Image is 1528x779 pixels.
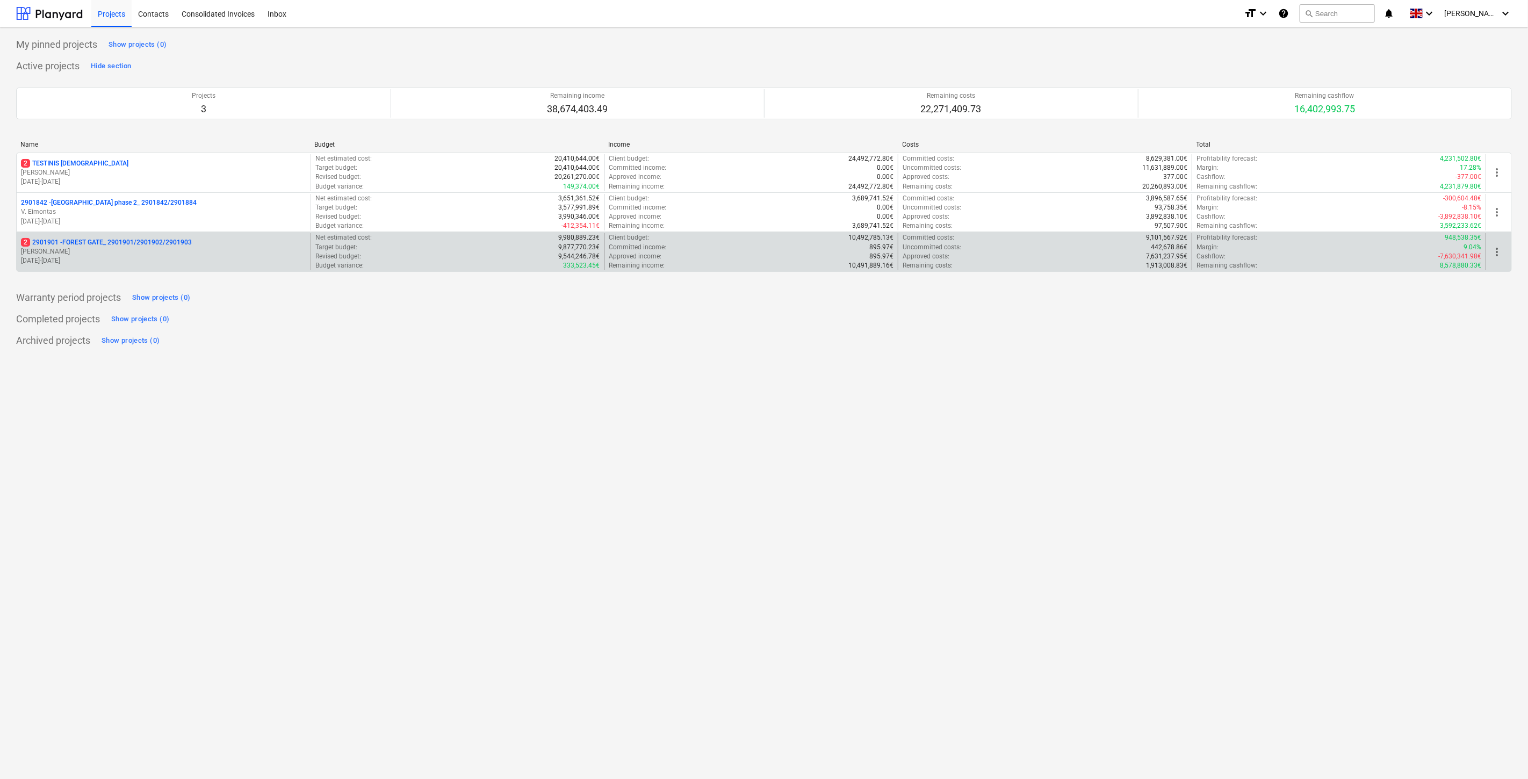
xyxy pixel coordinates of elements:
[903,172,949,182] p: Approved costs :
[609,233,650,242] p: Client budget :
[315,182,364,191] p: Budget variance :
[1464,243,1481,252] p: 9.04%
[848,261,893,270] p: 10,491,889.16€
[1151,243,1187,252] p: 442,678.86€
[559,194,600,203] p: 3,651,361.52€
[877,203,893,212] p: 0.00€
[547,103,608,116] p: 38,674,403.49
[1197,243,1219,252] p: Margin :
[559,212,600,221] p: 3,990,346.00€
[21,168,306,177] p: [PERSON_NAME]
[315,154,372,163] p: Net estimated cost :
[21,159,30,168] span: 2
[1146,154,1187,163] p: 8,629,381.00€
[315,221,364,230] p: Budget variance :
[315,203,357,212] p: Target budget :
[1197,261,1257,270] p: Remaining cashflow :
[109,311,172,328] button: Show projects (0)
[1146,233,1187,242] p: 9,101,567.92€
[609,261,665,270] p: Remaining income :
[21,198,306,226] div: 2901842 -[GEOGRAPHIC_DATA] phase 2_ 2901842/2901884V. Eimontas[DATE]-[DATE]
[877,212,893,221] p: 0.00€
[921,91,982,100] p: Remaining costs
[903,194,954,203] p: Committed costs :
[315,212,361,221] p: Revised budget :
[192,103,215,116] p: 3
[848,182,893,191] p: 24,492,772.80€
[559,203,600,212] p: 3,577,991.89€
[1499,7,1512,20] i: keyboard_arrow_down
[21,198,197,207] p: 2901842 - [GEOGRAPHIC_DATA] phase 2_ 2901842/2901884
[559,252,600,261] p: 9,544,246.78€
[869,243,893,252] p: 895.97€
[1423,7,1436,20] i: keyboard_arrow_down
[609,212,662,221] p: Approved income :
[1455,172,1481,182] p: -377.00€
[1197,233,1257,242] p: Profitability forecast :
[921,103,982,116] p: 22,271,409.73
[1460,163,1481,172] p: 17.28%
[315,243,357,252] p: Target budget :
[609,252,662,261] p: Approved income :
[315,261,364,270] p: Budget variance :
[559,243,600,252] p: 9,877,770.23€
[1294,103,1355,116] p: 16,402,993.75
[132,292,190,304] div: Show projects (0)
[903,141,1188,148] div: Costs
[129,289,193,306] button: Show projects (0)
[555,154,600,163] p: 20,410,644.00€
[903,163,961,172] p: Uncommitted costs :
[16,313,100,326] p: Completed projects
[315,233,372,242] p: Net estimated cost :
[555,163,600,172] p: 20,410,644.00€
[1142,163,1187,172] p: 11,631,889.00€
[608,141,893,148] div: Income
[16,38,97,51] p: My pinned projects
[91,60,131,73] div: Hide section
[848,233,893,242] p: 10,492,785.13€
[1197,172,1226,182] p: Cashflow :
[1197,221,1257,230] p: Remaining cashflow :
[1383,7,1394,20] i: notifications
[903,252,949,261] p: Approved costs :
[21,217,306,226] p: [DATE] - [DATE]
[1490,166,1503,179] span: more_vert
[1142,182,1187,191] p: 20,260,893.00€
[21,177,306,186] p: [DATE] - [DATE]
[848,154,893,163] p: 24,492,772.80€
[547,91,608,100] p: Remaining income
[1490,246,1503,258] span: more_vert
[1197,212,1226,221] p: Cashflow :
[314,141,600,148] div: Budget
[1197,252,1226,261] p: Cashflow :
[315,172,361,182] p: Revised budget :
[315,194,372,203] p: Net estimated cost :
[1197,194,1257,203] p: Profitability forecast :
[555,172,600,182] p: 20,261,270.00€
[1146,212,1187,221] p: 3,892,838.10€
[1440,221,1481,230] p: 3,592,233.62€
[16,291,121,304] p: Warranty period projects
[869,252,893,261] p: 895.97€
[21,159,128,168] p: TESTINIS [DEMOGRAPHIC_DATA]
[877,172,893,182] p: 0.00€
[1197,203,1219,212] p: Margin :
[1444,9,1498,18] span: [PERSON_NAME]
[1197,163,1219,172] p: Margin :
[1438,212,1481,221] p: -3,892,838.10€
[852,194,893,203] p: 3,689,741.52€
[1304,9,1313,18] span: search
[1146,194,1187,203] p: 3,896,587.65€
[1300,4,1375,23] button: Search
[106,36,169,53] button: Show projects (0)
[20,141,306,148] div: Name
[609,221,665,230] p: Remaining income :
[609,172,662,182] p: Approved income :
[21,256,306,265] p: [DATE] - [DATE]
[1445,233,1481,242] p: 948,538.35€
[1155,203,1187,212] p: 93,758.35€
[903,221,953,230] p: Remaining costs :
[315,163,357,172] p: Target budget :
[21,159,306,186] div: 2TESTINIS [DEMOGRAPHIC_DATA][PERSON_NAME][DATE]-[DATE]
[109,39,167,51] div: Show projects (0)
